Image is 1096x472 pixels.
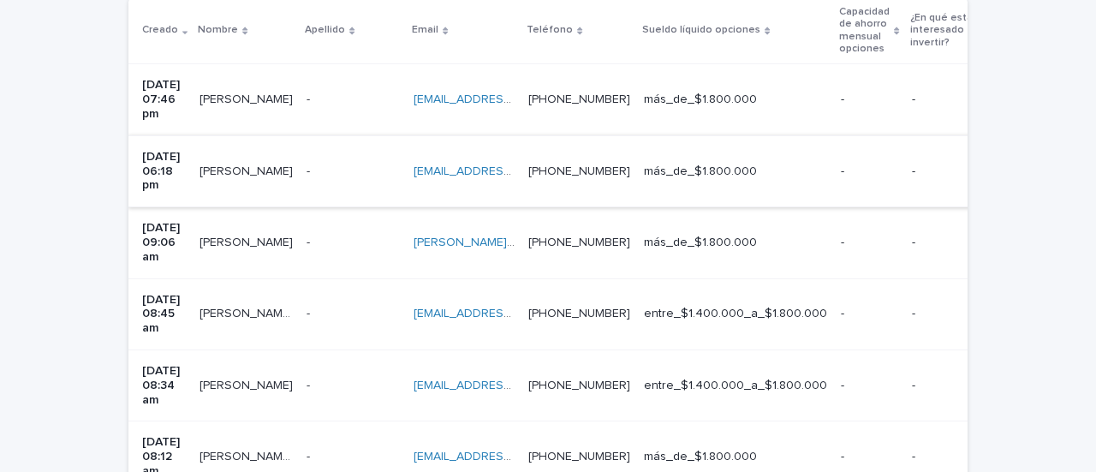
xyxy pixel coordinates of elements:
p: más_de_$1.800.000 [644,164,827,179]
p: - [307,89,313,107]
p: más_de_$1.800.000 [644,236,827,250]
p: - [307,303,313,321]
p: - [307,161,313,179]
p: - [841,236,897,250]
p: Juan Pablo Mozó Etcheverry [200,375,296,393]
p: - [841,379,897,393]
p: - [307,446,313,464]
p: - [912,93,998,107]
p: - [912,164,998,179]
p: [DATE] 08:34 am [142,364,186,407]
p: - [912,379,998,393]
p: Capacidad de ahorro mensual opciones [839,3,890,59]
a: [EMAIL_ADDRESS][DOMAIN_NAME] [414,379,607,391]
p: Solange Elizabeth Muñoz Avaria [200,161,296,179]
p: - [841,93,897,107]
a: [PHONE_NUMBER] [528,165,630,177]
p: - [841,450,897,464]
p: [DATE] 09:06 am [142,221,186,264]
p: ¿En qué estás interesado invertir? [910,9,990,52]
p: Sueldo líquido opciones [642,21,760,39]
p: [DATE] 08:45 am [142,293,186,336]
p: entre_$1.400.000_a_$1.800.000 [644,379,827,393]
p: más_de_$1.800.000 [644,93,827,107]
p: entre_$1.400.000_a_$1.800.000 [644,307,827,321]
a: [PHONE_NUMBER] [528,451,630,463]
p: Email [412,21,438,39]
p: Teléfono [527,21,573,39]
p: [DATE] 06:18 pm [142,150,186,193]
p: - [307,232,313,250]
p: más_de_$1.800.000 [644,450,827,464]
a: [PHONE_NUMBER] [528,308,630,320]
a: [PERSON_NAME][EMAIL_ADDRESS][PERSON_NAME][DOMAIN_NAME] [414,236,794,248]
a: [PHONE_NUMBER] [528,379,630,391]
p: Creado [142,21,178,39]
p: - [841,164,897,179]
p: Débora Díaz Leiva [200,89,296,107]
a: [EMAIL_ADDRESS][DOMAIN_NAME] [414,93,607,105]
p: Nombre [198,21,238,39]
p: - [912,236,998,250]
p: - [912,450,998,464]
p: Apellido [305,21,345,39]
p: [DATE] 07:46 pm [142,78,186,121]
p: Jordan B L Garrido [200,303,296,321]
a: [EMAIL_ADDRESS][DOMAIN_NAME] [414,308,607,320]
a: [EMAIL_ADDRESS][DOMAIN_NAME] [414,451,607,463]
p: - [912,307,998,321]
a: [EMAIL_ADDRESS][DOMAIN_NAME] [414,165,607,177]
p: - [307,375,313,393]
a: [PHONE_NUMBER] [528,236,630,248]
a: [PHONE_NUMBER] [528,93,630,105]
p: Waldo Oyarzún Fölsch [200,232,296,250]
p: - [841,307,897,321]
p: Paola Chavez Cruces [200,446,296,464]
